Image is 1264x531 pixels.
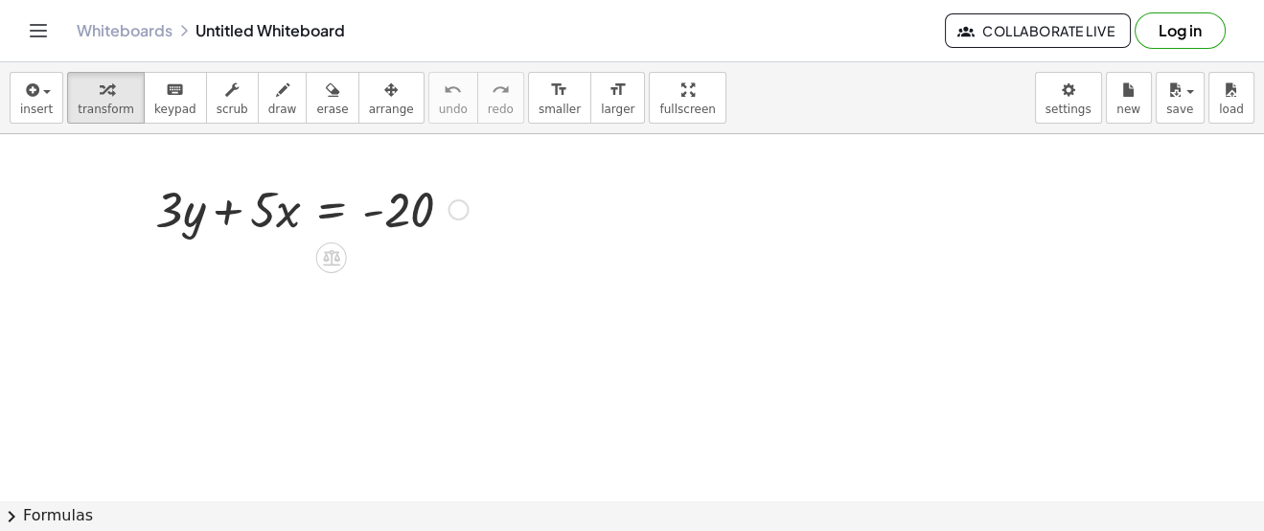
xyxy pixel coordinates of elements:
button: redoredo [477,72,524,124]
button: load [1208,72,1254,124]
button: settings [1035,72,1102,124]
button: Log in [1135,12,1226,49]
button: Collaborate Live [945,13,1131,48]
span: Collaborate Live [961,22,1115,39]
span: smaller [539,103,581,116]
i: keyboard [166,79,184,102]
span: save [1166,103,1193,116]
span: fullscreen [659,103,715,116]
div: Apply the same math to both sides of the equation [316,242,347,273]
span: insert [20,103,53,116]
a: Whiteboards [77,21,172,40]
span: load [1219,103,1244,116]
button: arrange [358,72,425,124]
span: erase [316,103,348,116]
button: transform [67,72,145,124]
button: Toggle navigation [23,15,54,46]
span: keypad [154,103,196,116]
span: larger [601,103,634,116]
button: new [1106,72,1152,124]
button: undoundo [428,72,478,124]
span: draw [268,103,297,116]
button: erase [306,72,358,124]
span: scrub [217,103,248,116]
button: scrub [206,72,259,124]
span: arrange [369,103,414,116]
button: format_sizesmaller [528,72,591,124]
i: format_size [550,79,568,102]
button: draw [258,72,308,124]
button: save [1156,72,1205,124]
button: insert [10,72,63,124]
button: format_sizelarger [590,72,645,124]
i: format_size [609,79,627,102]
span: undo [439,103,468,116]
i: undo [444,79,462,102]
span: redo [488,103,514,116]
span: transform [78,103,134,116]
span: settings [1046,103,1092,116]
button: keyboardkeypad [144,72,207,124]
button: fullscreen [649,72,725,124]
i: redo [492,79,510,102]
span: new [1116,103,1140,116]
